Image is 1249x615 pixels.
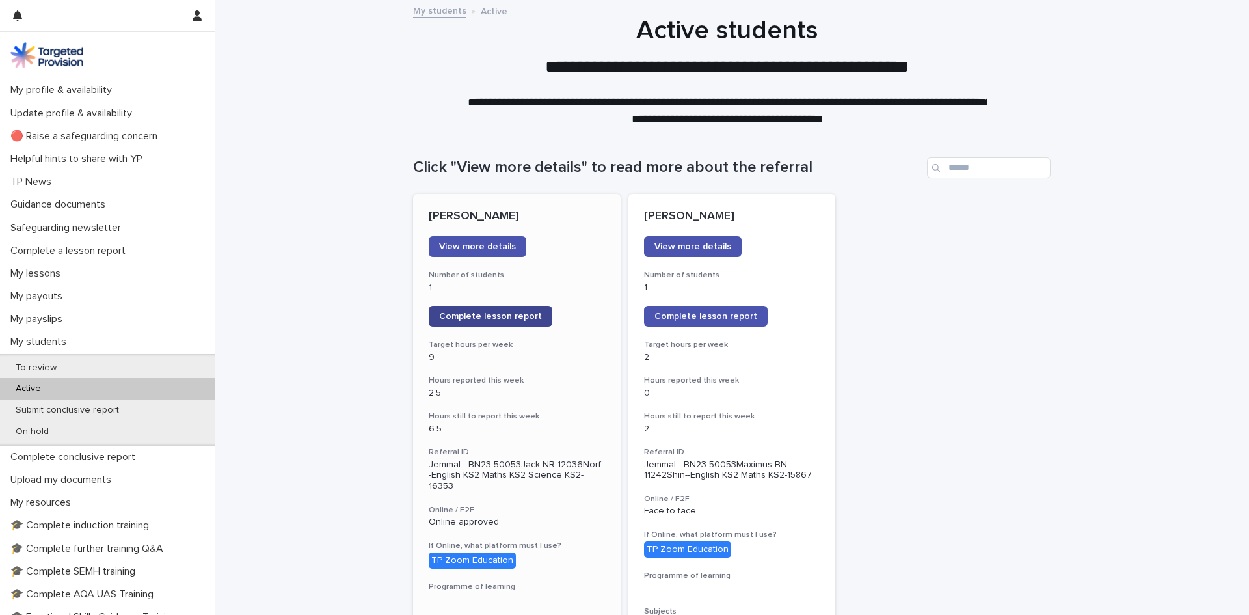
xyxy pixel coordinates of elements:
[5,362,67,374] p: To review
[644,306,768,327] a: Complete lesson report
[5,198,116,211] p: Guidance documents
[5,153,153,165] p: Helpful hints to share with YP
[429,376,605,386] h3: Hours reported this week
[439,312,542,321] span: Complete lesson report
[429,541,605,551] h3: If Online, what platform must I use?
[644,530,820,540] h3: If Online, what platform must I use?
[429,270,605,280] h3: Number of students
[644,541,731,558] div: TP Zoom Education
[5,222,131,234] p: Safeguarding newsletter
[429,459,605,492] p: JemmaL--BN23-50053Jack-NR-12036Norf--English KS2 Maths KS2 Science KS2-16353
[644,411,820,422] h3: Hours still to report this week
[644,447,820,458] h3: Referral ID
[644,210,820,224] p: [PERSON_NAME]
[429,594,605,605] p: -
[5,451,146,463] p: Complete conclusive report
[5,84,122,96] p: My profile & availability
[429,505,605,515] h3: Online / F2F
[5,130,168,143] p: 🔴 Raise a safeguarding concern
[429,447,605,458] h3: Referral ID
[5,176,62,188] p: TP News
[644,582,820,594] p: -
[644,270,820,280] h3: Number of students
[5,107,142,120] p: Update profile & availability
[644,494,820,504] h3: Online / F2F
[429,352,605,363] p: 9
[429,582,605,592] h3: Programme of learning
[5,426,59,437] p: On hold
[429,411,605,422] h3: Hours still to report this week
[654,242,731,251] span: View more details
[5,267,71,280] p: My lessons
[5,497,81,509] p: My resources
[644,376,820,386] h3: Hours reported this week
[644,459,820,482] p: JemmaL--BN23-50053Maximus-BN-11242Shin--English KS2 Maths KS2-15867
[5,313,73,325] p: My payslips
[429,236,526,257] a: View more details
[5,245,136,257] p: Complete a lesson report
[429,340,605,350] h3: Target hours per week
[644,388,820,399] p: 0
[10,42,83,68] img: M5nRWzHhSzIhMunXDL62
[644,506,820,517] p: Face to face
[429,517,605,528] p: Online approved
[644,340,820,350] h3: Target hours per week
[644,236,742,257] a: View more details
[644,282,820,294] p: 1
[927,157,1051,178] input: Search
[644,424,820,435] p: 2
[413,158,922,177] h1: Click "View more details" to read more about the referral
[5,290,73,303] p: My payouts
[654,312,757,321] span: Complete lesson report
[5,519,159,532] p: 🎓 Complete induction training
[5,336,77,348] p: My students
[5,405,129,416] p: Submit conclusive report
[644,571,820,581] h3: Programme of learning
[429,306,552,327] a: Complete lesson report
[429,282,605,294] p: 1
[439,242,516,251] span: View more details
[413,3,466,18] a: My students
[5,566,146,578] p: 🎓 Complete SEMH training
[429,424,605,435] p: 6.5
[5,383,51,394] p: Active
[429,388,605,399] p: 2.5
[644,352,820,363] p: 2
[409,15,1046,46] h1: Active students
[429,553,516,569] div: TP Zoom Education
[481,3,507,18] p: Active
[5,474,122,486] p: Upload my documents
[5,588,164,601] p: 🎓 Complete AQA UAS Training
[429,210,605,224] p: [PERSON_NAME]
[5,543,174,555] p: 🎓 Complete further training Q&A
